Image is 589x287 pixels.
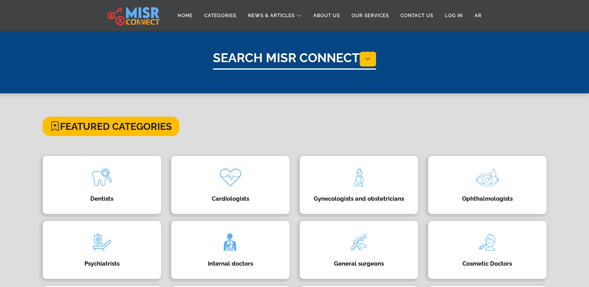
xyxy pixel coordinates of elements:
[183,260,278,267] h4: Internal doctors
[308,8,346,23] a: About Us
[295,156,423,214] a: Gynecologists and obstetricians
[472,162,503,193] img: O3vASGqC8OE0Zbp7R2Y3.png
[215,162,246,193] img: kQgAgBbLbYzX17DbAKQs.png
[38,220,166,279] a: Psychiatrists
[248,12,295,19] span: News & Articles
[423,220,552,279] a: Cosmetic Doctors
[107,6,160,25] img: main.misr_connect
[439,8,469,23] a: Log in
[440,195,535,202] h4: Ophthalmologists
[38,156,166,214] a: Dentists
[346,8,395,23] a: Our Services
[469,8,487,23] a: AR
[86,162,118,193] img: k714wZmFaHWIHbCst04N.png
[343,227,374,258] img: Oi1DZGDTXfHRQb1rQtXk.png
[311,195,406,202] h4: Gynecologists and obstetricians
[55,195,149,202] h4: Dentists
[166,156,295,214] a: Cardiologists
[343,162,374,193] img: tQBIxbFzDjHNxea4mloJ.png
[295,220,423,279] a: General surgeons
[199,8,242,23] a: Categories
[183,195,278,202] h4: Cardiologists
[440,260,535,267] h4: Cosmetic Doctors
[423,156,552,214] a: Ophthalmologists
[242,8,308,23] a: News & Articles
[215,227,246,258] img: pfAWvOfsRsa0Gymt6gRE.png
[213,51,376,70] h1: Search Misr Connect
[166,220,295,279] a: Internal doctors
[472,227,503,258] img: DjGqZLWENc0VUGkVFVvU.png
[172,8,199,23] a: Home
[86,227,118,258] img: wzNEwxv3aCzPUCYeW7v7.png
[55,260,149,267] h4: Psychiatrists
[395,8,439,23] a: Contact Us
[42,117,179,136] h4: Featured Categories
[311,260,406,267] h4: General surgeons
